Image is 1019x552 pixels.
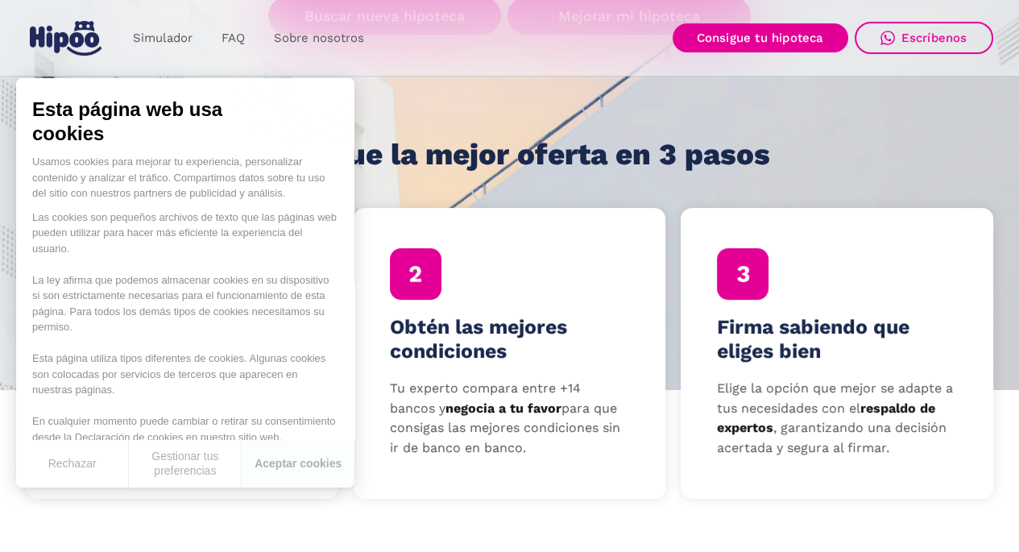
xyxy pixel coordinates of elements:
[259,23,379,54] a: Sobre nosotros
[673,23,848,52] a: Consigue tu hipoteca
[27,15,106,62] a: home
[855,22,993,54] a: Escríbenos
[118,23,207,54] a: Simulador
[717,379,957,459] p: Elige la opción que mejor se adapte a tus necesidades con el , garantizando una decisión acertada...
[207,23,259,54] a: FAQ
[901,31,967,45] div: Escríbenos
[390,379,630,459] p: Tu experto compara entre +14 bancos y para que consigas las mejores condiciones sin ir de banco e...
[717,315,957,363] h4: Firma sabiendo que eliges bien
[445,401,561,416] strong: negocia a tu favor
[390,315,630,363] h4: Obtén las mejores condiciones
[249,139,770,171] h1: Consigue la mejor oferta en 3 pasos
